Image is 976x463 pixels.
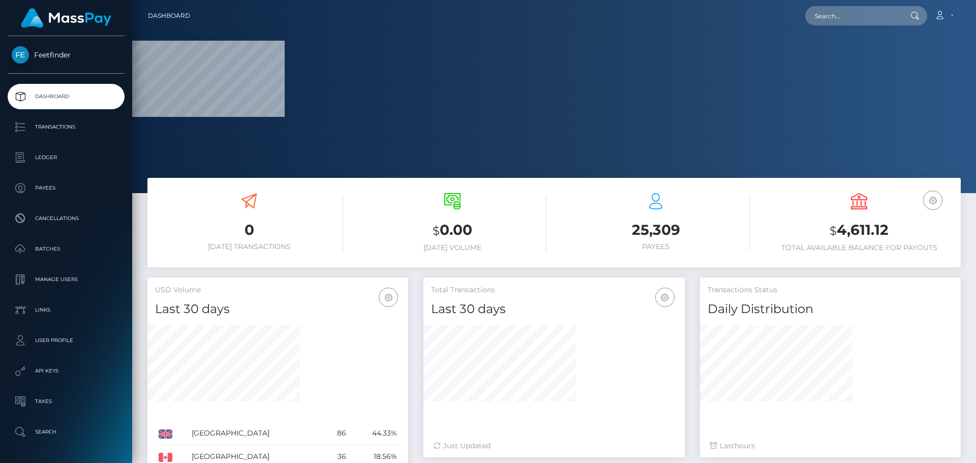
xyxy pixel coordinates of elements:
h4: Daily Distribution [708,300,953,318]
p: Transactions [12,119,120,135]
h6: Payees [562,242,750,251]
a: User Profile [8,328,125,353]
p: Search [12,424,120,440]
small: $ [830,224,837,238]
a: API Keys [8,358,125,384]
p: Taxes [12,394,120,409]
div: Just Updated [434,441,674,451]
a: Batches [8,236,125,262]
h5: Total Transactions [431,285,677,295]
h3: 4,611.12 [765,220,953,241]
p: Ledger [12,150,120,165]
div: Last hours [710,441,951,451]
img: GB.png [159,429,172,439]
p: User Profile [12,333,120,348]
a: Payees [8,175,125,201]
p: Dashboard [12,89,120,104]
a: Dashboard [148,5,190,26]
h3: 0 [155,220,343,240]
p: Manage Users [12,272,120,287]
td: 86 [324,422,350,445]
h6: Total Available Balance for Payouts [765,243,953,252]
input: Search... [805,6,901,25]
h3: 25,309 [562,220,750,240]
small: $ [433,224,440,238]
h5: Transactions Status [708,285,953,295]
h3: 0.00 [358,220,546,241]
td: 44.33% [350,422,401,445]
a: Links [8,297,125,323]
a: Ledger [8,145,125,170]
h4: Last 30 days [431,300,677,318]
a: Cancellations [8,206,125,231]
p: Batches [12,241,120,257]
a: Search [8,419,125,445]
a: Taxes [8,389,125,414]
p: Links [12,302,120,318]
span: Feetfinder [8,50,125,59]
a: Transactions [8,114,125,140]
p: Cancellations [12,211,120,226]
td: [GEOGRAPHIC_DATA] [188,422,323,445]
a: Manage Users [8,267,125,292]
img: CA.png [159,453,172,462]
h5: USD Volume [155,285,401,295]
img: Feetfinder [12,46,29,64]
img: MassPay Logo [21,8,111,28]
p: API Keys [12,363,120,379]
h6: [DATE] Transactions [155,242,343,251]
a: Dashboard [8,84,125,109]
p: Payees [12,180,120,196]
h4: Last 30 days [155,300,401,318]
h6: [DATE] Volume [358,243,546,252]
